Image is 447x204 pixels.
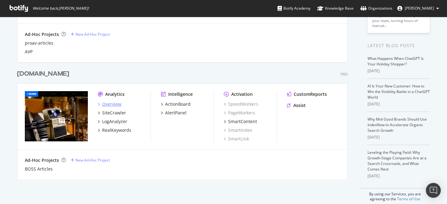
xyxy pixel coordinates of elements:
[426,183,441,198] div: Open Intercom Messenger
[368,68,430,74] div: [DATE]
[33,6,89,11] span: Welcome back, [PERSON_NAME] !
[25,49,33,55] a: AVP
[102,127,131,133] div: RealKeywords
[231,91,253,97] div: Activation
[294,91,327,97] div: CustomReports
[98,101,121,107] a: Overview
[75,157,110,163] div: New Ad-Hoc Project
[224,136,249,142] a: SmartLink
[360,5,392,11] div: Organizations
[224,118,257,125] a: SmartContent
[287,91,327,97] a: CustomReports
[75,32,110,37] div: New Ad-Hoc Project
[368,150,427,172] a: Leveling the Playing Field: Why Growth-Stage Companies Are at a Search Crossroads, and What Comes...
[368,173,430,179] div: [DATE]
[224,110,255,116] a: PageWorkers
[98,110,126,116] a: SiteCrawler
[25,91,88,141] img: boss.info
[317,5,354,11] div: Knowledge Base
[397,196,420,202] a: Terms of Use
[165,110,187,116] div: AlertPanel
[25,31,59,38] div: Ad-Hoc Projects
[224,127,252,133] a: SmartIndex
[368,101,430,107] div: [DATE]
[25,166,53,172] a: BOSS Articles
[102,118,127,125] div: LogAnalyzer
[25,40,53,46] a: proav-articles
[71,32,110,37] a: New Ad-Hoc Project
[368,83,430,100] a: AI Is Your New Customer: How to Win the Visibility Battle in a ChatGPT World
[102,101,121,107] div: Overview
[228,118,257,125] div: SmartContent
[71,157,110,163] a: New Ad-Hoc Project
[368,117,427,133] a: Why Mid-Sized Brands Should Use IndexNow to Accelerate Organic Search Growth
[287,102,306,109] a: Assist
[98,127,131,133] a: RealKeywords
[278,5,310,11] div: Botify Academy
[168,91,193,97] div: Intelligence
[105,91,124,97] div: Analytics
[368,135,430,140] div: [DATE]
[25,157,59,163] div: Ad-Hoc Projects
[405,6,434,11] span: Dianne Ocampo
[102,110,126,116] div: SiteCrawler
[224,101,258,107] a: SpeedWorkers
[360,188,430,202] div: By using our Services, you are agreeing to the
[17,69,72,78] a: [DOMAIN_NAME]
[293,102,306,109] div: Assist
[165,101,191,107] div: ActionBoard
[161,101,191,107] a: ActionBoard
[161,110,187,116] a: AlertPanel
[368,56,424,67] a: What Happens When ChatGPT Is Your Holiday Shopper?
[392,3,444,13] button: [PERSON_NAME]
[98,118,127,125] a: LogAnalyzer
[341,72,348,77] div: Pro
[17,69,69,78] div: [DOMAIN_NAME]
[372,8,425,28] div: With its powerful AI agents, Botify Assist is here to empower your team, turning hours of manual…
[368,42,430,49] div: Latest Blog Posts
